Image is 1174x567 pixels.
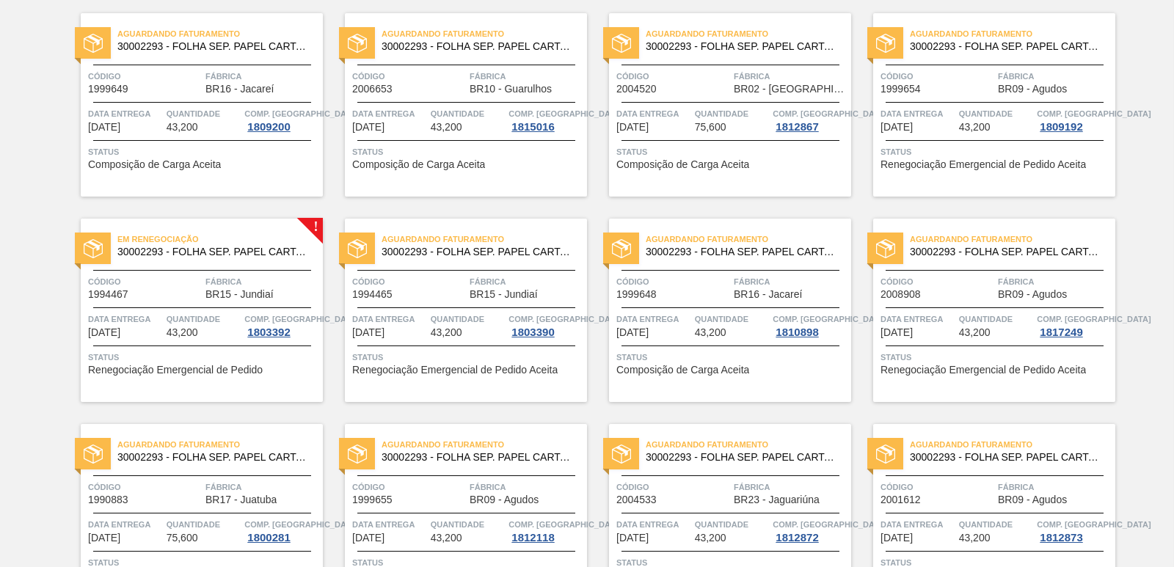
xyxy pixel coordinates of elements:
[998,494,1067,505] span: BR09 - Agudos
[646,437,851,452] span: Aguardando Faturamento
[117,437,323,452] span: Aguardando Faturamento
[508,517,583,544] a: Comp. [GEOGRAPHIC_DATA]1812118
[348,445,367,464] img: status
[84,34,103,53] img: status
[910,232,1115,246] span: Aguardando Faturamento
[646,41,839,52] span: 30002293 - FOLHA SEP. PAPEL CARTAO 1200x1000M 350g
[910,452,1104,463] span: 30002293 - FOLHA SEP. PAPEL CARTAO 1200x1000M 350g
[352,494,393,505] span: 1999655
[244,326,293,338] div: 1803392
[205,274,319,289] span: Fábrica
[616,517,691,532] span: Data entrega
[695,533,726,544] span: 43,200
[205,494,277,505] span: BR17 - Juatuba
[88,122,120,133] span: 12/09/2025
[616,145,847,159] span: Status
[508,312,622,326] span: Comp. Carga
[508,106,622,121] span: Comp. Carga
[431,517,506,532] span: Quantidade
[88,69,202,84] span: Código
[59,219,323,402] a: !statusEm renegociação30002293 - FOLHA SEP. PAPEL CARTAO 1200x1000M 350gCódigo1994467FábricaBR15 ...
[998,69,1112,84] span: Fábrica
[695,517,770,532] span: Quantidade
[998,84,1067,95] span: BR09 - Agudos
[470,69,583,84] span: Fábrica
[880,517,955,532] span: Data entrega
[880,274,994,289] span: Código
[117,41,311,52] span: 30002293 - FOLHA SEP. PAPEL CARTAO 1200x1000M 350g
[470,480,583,494] span: Fábrica
[880,69,994,84] span: Código
[88,350,319,365] span: Status
[84,445,103,464] img: status
[880,494,921,505] span: 2001612
[352,289,393,300] span: 1994465
[508,121,557,133] div: 1815016
[1037,121,1085,133] div: 1809192
[773,312,847,338] a: Comp. [GEOGRAPHIC_DATA]1810898
[616,274,730,289] span: Código
[244,312,319,338] a: Comp. [GEOGRAPHIC_DATA]1803392
[88,365,263,376] span: Renegociação Emergencial de Pedido
[352,365,558,376] span: Renegociação Emergencial de Pedido Aceita
[695,327,726,338] span: 43,200
[880,84,921,95] span: 1999654
[734,480,847,494] span: Fábrica
[348,34,367,53] img: status
[244,121,293,133] div: 1809200
[734,84,847,95] span: BR02 - Sergipe
[616,289,657,300] span: 1999648
[352,159,485,170] span: Composição de Carga Aceita
[244,517,319,544] a: Comp. [GEOGRAPHIC_DATA]1800281
[88,274,202,289] span: Código
[88,533,120,544] span: 19/09/2025
[880,122,913,133] span: 15/09/2025
[88,312,163,326] span: Data entrega
[244,312,358,326] span: Comp. Carga
[1037,532,1085,544] div: 1812873
[352,84,393,95] span: 2006653
[616,365,749,376] span: Composição de Carga Aceita
[646,232,851,246] span: Aguardando Faturamento
[773,106,886,121] span: Comp. Carga
[352,327,384,338] span: 15/09/2025
[1037,106,1151,121] span: Comp. Carga
[616,350,847,365] span: Status
[998,274,1112,289] span: Fábrica
[431,533,462,544] span: 43,200
[348,239,367,258] img: status
[508,106,583,133] a: Comp. [GEOGRAPHIC_DATA]1815016
[612,34,631,53] img: status
[352,480,466,494] span: Código
[88,517,163,532] span: Data entrega
[205,480,319,494] span: Fábrica
[59,13,323,197] a: statusAguardando Faturamento30002293 - FOLHA SEP. PAPEL CARTAO 1200x1000M 350gCódigo1999649Fábric...
[616,327,649,338] span: 15/09/2025
[352,274,466,289] span: Código
[470,274,583,289] span: Fábrica
[646,26,851,41] span: Aguardando Faturamento
[244,106,319,133] a: Comp. [GEOGRAPHIC_DATA]1809200
[352,69,466,84] span: Código
[646,452,839,463] span: 30002293 - FOLHA SEP. PAPEL CARTAO 1200x1000M 350g
[734,289,802,300] span: BR16 - Jacareí
[508,312,583,338] a: Comp. [GEOGRAPHIC_DATA]1803390
[1037,106,1112,133] a: Comp. [GEOGRAPHIC_DATA]1809192
[352,122,384,133] span: 13/09/2025
[616,84,657,95] span: 2004520
[695,122,726,133] span: 75,600
[470,84,552,95] span: BR10 - Guarulhos
[244,517,358,532] span: Comp. Carga
[117,246,311,257] span: 30002293 - FOLHA SEP. PAPEL CARTAO 1200x1000M 350g
[508,517,622,532] span: Comp. Carga
[616,159,749,170] span: Composição de Carga Aceita
[612,445,631,464] img: status
[880,365,1086,376] span: Renegociação Emergencial de Pedido Aceita
[167,106,241,121] span: Quantidade
[734,69,847,84] span: Fábrica
[773,517,886,532] span: Comp. Carga
[352,350,583,365] span: Status
[88,145,319,159] span: Status
[616,106,691,121] span: Data entrega
[382,437,587,452] span: Aguardando Faturamento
